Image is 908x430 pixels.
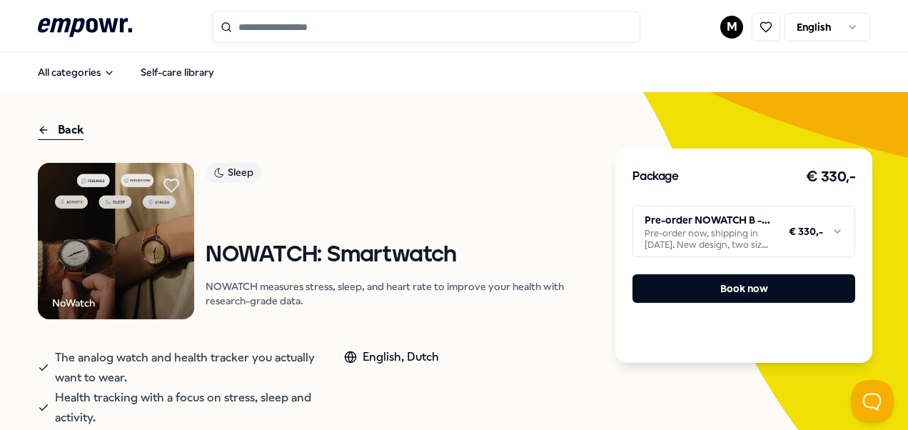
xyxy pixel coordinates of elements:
[212,11,640,43] input: Search for products, categories or subcategories
[55,348,316,388] span: The analog watch and health tracker you actually want to wear.
[344,348,439,366] div: English, Dutch
[55,388,316,428] span: Health tracking with a focus on stress, sleep and activity.
[206,279,592,308] p: NOWATCH measures stress, sleep, and heart rate to improve your health with research-grade data.
[632,274,855,303] button: Book now
[632,168,678,186] h3: Package
[26,58,126,86] button: All categories
[38,163,194,319] img: Product Image
[806,166,856,189] h3: € 330,-
[26,58,226,86] nav: Main
[851,380,894,423] iframe: Help Scout Beacon - Open
[129,58,226,86] a: Self-care library
[206,163,261,183] div: Sleep
[206,243,592,268] h1: NOWATCH: Smartwatch
[52,295,95,311] div: NoWatch
[206,163,592,188] a: Sleep
[720,16,743,39] button: M
[38,121,84,140] div: Back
